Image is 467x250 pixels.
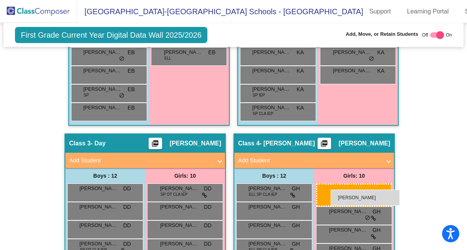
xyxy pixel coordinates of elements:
span: EB [128,104,135,112]
span: [PERSON_NAME] [252,104,291,112]
span: GH [292,203,300,211]
span: [PERSON_NAME] [252,67,291,75]
span: do_not_disturb_alt [369,56,374,62]
a: Support [363,5,397,18]
span: do_not_disturb_alt [365,215,370,221]
span: [PERSON_NAME] [79,240,118,248]
span: [PERSON_NAME] [329,208,368,215]
mat-icon: picture_as_pdf [151,140,160,150]
span: do_not_disturb_alt [119,56,124,62]
span: [PERSON_NAME] [164,48,202,56]
span: EB [128,48,135,57]
span: GH [373,208,381,216]
span: KA [296,85,304,93]
span: DD [204,240,212,248]
span: [PERSON_NAME] [248,185,287,192]
span: SP [84,92,89,98]
mat-panel-title: Add Student [238,156,381,165]
span: - [PERSON_NAME] [260,140,315,147]
button: Print Students Details [318,138,331,149]
span: EB [208,48,215,57]
span: EB [128,67,135,75]
span: [PERSON_NAME] [248,203,287,211]
span: KA [296,48,304,57]
span: DD [204,222,212,230]
a: Learning Portal [401,5,455,18]
mat-expansion-panel-header: Add Student [65,153,225,168]
span: DD [123,222,131,230]
span: [PERSON_NAME] [79,203,118,211]
span: DD [204,203,212,211]
span: [PERSON_NAME] [160,185,199,192]
span: [PERSON_NAME] [83,104,122,112]
span: First Grade Current Year Digital Data Wall 2025/2026 [15,27,207,43]
span: SP OT CLA IEP [161,192,187,197]
span: DD [123,240,131,248]
span: [PERSON_NAME] [160,240,199,248]
span: GH [373,226,381,234]
span: ELL SP CLA IEP [249,192,277,197]
span: [PERSON_NAME] [83,85,122,93]
span: [PERSON_NAME] [333,48,371,56]
span: [PERSON_NAME] [83,67,122,75]
span: GH [292,222,300,230]
span: [GEOGRAPHIC_DATA]-[GEOGRAPHIC_DATA] Schools - [GEOGRAPHIC_DATA] [77,5,363,18]
span: DD [123,185,131,193]
span: KA [377,67,384,75]
span: SP IEP [253,92,265,98]
button: Print Students Details [149,138,162,149]
div: Boys : 12 [234,168,314,183]
span: Class 3 [69,140,91,147]
mat-expansion-panel-header: Add Student [234,153,394,168]
span: [PERSON_NAME] [329,226,368,234]
span: GH [292,240,300,248]
div: Girls: 10 [314,168,394,183]
span: KA [296,67,304,75]
span: [PERSON_NAME] [160,203,199,211]
span: DD [123,203,131,211]
span: Class 4 [238,140,260,147]
span: [PERSON_NAME] [160,222,199,229]
span: KA [377,48,384,57]
span: [PERSON_NAME] [252,85,291,93]
span: - Day [91,140,106,147]
span: do_not_disturb_alt [119,93,124,99]
span: GH [292,185,300,193]
div: Girls: 10 [145,168,225,183]
span: On [446,32,452,38]
div: Boys : 12 [65,168,145,183]
span: Off [422,32,428,38]
span: DD [204,185,212,193]
span: Add, Move, or Retain Students [346,30,418,38]
span: [PERSON_NAME] [79,185,118,192]
span: EB [128,85,135,93]
span: [PERSON_NAME] [248,240,287,248]
mat-icon: picture_as_pdf [320,140,329,150]
span: [PERSON_NAME] [333,67,371,75]
span: KA [296,104,304,112]
span: [PERSON_NAME] [170,140,221,147]
mat-panel-title: Add Student [69,156,212,165]
span: [PERSON_NAME] [248,222,287,229]
span: [PERSON_NAME] [79,222,118,229]
span: [PERSON_NAME] [83,48,122,56]
span: ELL [164,55,171,61]
span: [PERSON_NAME] [252,48,291,56]
span: SP CLA IEP [253,111,273,117]
span: [PERSON_NAME] [339,140,390,147]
